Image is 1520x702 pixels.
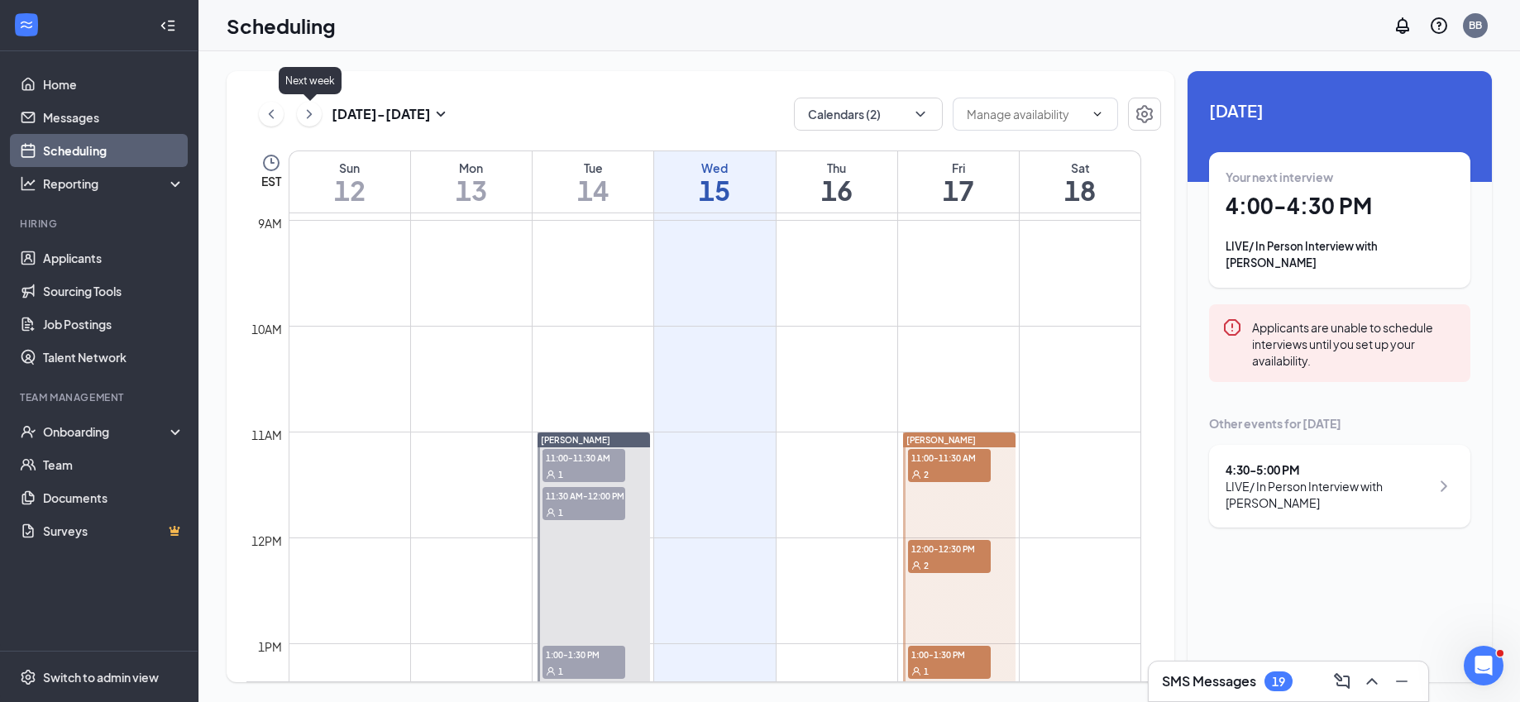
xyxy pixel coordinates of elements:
a: SurveysCrown [43,514,184,547]
h1: 15 [654,176,775,204]
svg: Settings [20,669,36,685]
div: Switch to admin view [43,669,159,685]
svg: ChevronUp [1362,671,1382,691]
button: Settings [1128,98,1161,131]
a: October 15, 2025 [654,151,775,213]
h3: [DATE] - [DATE] [332,105,431,123]
svg: User [911,666,921,676]
a: Talent Network [43,341,184,374]
div: 12pm [248,532,285,550]
svg: ComposeMessage [1332,671,1352,691]
svg: ChevronDown [1091,107,1104,121]
svg: Error [1222,318,1242,337]
div: BB [1469,18,1482,32]
div: Thu [777,160,897,176]
span: 2 [924,469,929,480]
button: ChevronRight [297,102,322,127]
span: 1 [558,666,563,677]
div: Other events for [DATE] [1209,415,1470,432]
a: Sourcing Tools [43,275,184,308]
svg: Settings [1135,104,1154,124]
svg: Minimize [1392,671,1412,691]
h1: 18 [1020,176,1140,204]
svg: ChevronRight [301,104,318,124]
span: 2 [924,560,929,571]
div: Team Management [20,390,181,404]
svg: UserCheck [20,423,36,440]
svg: Collapse [160,17,176,34]
a: October 18, 2025 [1020,151,1140,213]
svg: SmallChevronDown [431,104,451,124]
span: 11:00-11:30 AM [908,449,991,466]
input: Manage availability [967,105,1084,123]
svg: Clock [261,153,281,173]
div: Reporting [43,175,185,192]
h1: 4:00 - 4:30 PM [1226,192,1454,220]
svg: WorkstreamLogo [18,17,35,33]
div: Tue [533,160,653,176]
a: October 14, 2025 [533,151,653,213]
svg: ChevronRight [1434,476,1454,496]
svg: Notifications [1393,16,1412,36]
svg: User [911,470,921,480]
a: October 13, 2025 [411,151,532,213]
span: [PERSON_NAME] [906,435,976,445]
a: October 12, 2025 [289,151,410,213]
span: [PERSON_NAME] [541,435,610,445]
button: ComposeMessage [1329,668,1355,695]
svg: ChevronDown [912,106,929,122]
span: 12:00-12:30 PM [908,540,991,556]
div: 1pm [255,638,285,656]
h1: 17 [898,176,1019,204]
span: [DATE] [1209,98,1470,123]
div: LIVE/ In Person Interview with [PERSON_NAME] [1226,478,1430,511]
a: Applicants [43,241,184,275]
span: 11:30 AM-12:00 PM [543,487,625,504]
svg: User [911,561,921,571]
button: Calendars (2)ChevronDown [794,98,943,131]
div: Sun [289,160,410,176]
svg: QuestionInfo [1429,16,1449,36]
span: EST [261,173,281,189]
svg: ChevronLeft [263,104,280,124]
button: Minimize [1389,668,1415,695]
button: ChevronLeft [259,102,284,127]
a: October 17, 2025 [898,151,1019,213]
a: Scheduling [43,134,184,167]
iframe: Intercom live chat [1464,646,1503,685]
button: ChevronUp [1359,668,1385,695]
div: Hiring [20,217,181,231]
span: 1 [558,469,563,480]
div: 10am [248,320,285,338]
a: Documents [43,481,184,514]
div: Next week [279,67,342,94]
div: 19 [1272,675,1285,689]
span: 11:00-11:30 AM [543,449,625,466]
div: 11am [248,426,285,444]
div: Applicants are unable to schedule interviews until you set up your availability. [1252,318,1457,369]
svg: Analysis [20,175,36,192]
svg: User [546,470,556,480]
a: Job Postings [43,308,184,341]
div: Wed [654,160,775,176]
a: October 16, 2025 [777,151,897,213]
a: Team [43,448,184,481]
div: Sat [1020,160,1140,176]
div: Your next interview [1226,169,1454,185]
div: Fri [898,160,1019,176]
div: 4:30 - 5:00 PM [1226,461,1430,478]
h1: 12 [289,176,410,204]
svg: User [546,666,556,676]
span: 1 [924,666,929,677]
a: Messages [43,101,184,134]
svg: User [546,508,556,518]
span: 1 [558,507,563,518]
div: LIVE/ In Person Interview with [PERSON_NAME] [1226,238,1454,271]
span: 1:00-1:30 PM [543,646,625,662]
a: Home [43,68,184,101]
div: Mon [411,160,532,176]
span: 1:00-1:30 PM [908,646,991,662]
h1: 13 [411,176,532,204]
h3: SMS Messages [1162,672,1256,690]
